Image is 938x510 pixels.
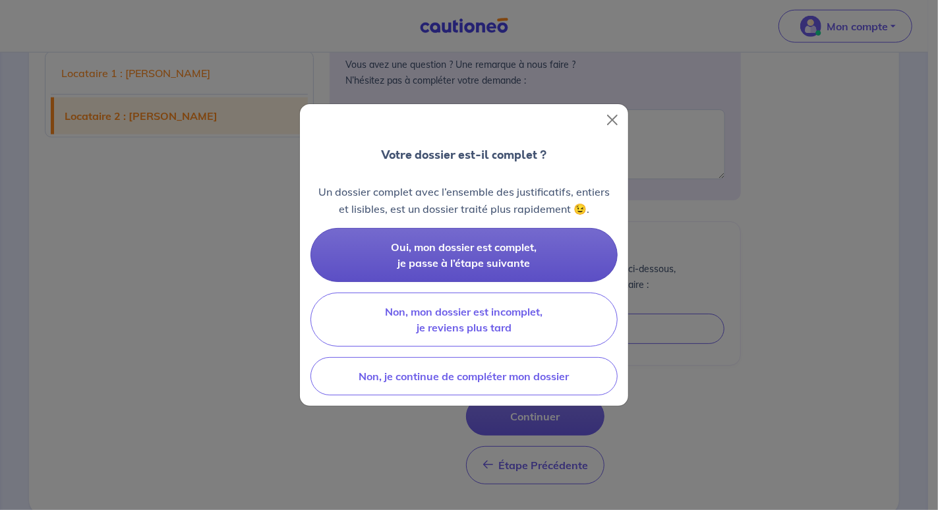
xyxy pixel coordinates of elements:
[382,146,547,163] p: Votre dossier est-il complet ?
[392,241,537,269] span: Oui, mon dossier est complet, je passe à l’étape suivante
[310,357,618,395] button: Non, je continue de compléter mon dossier
[310,228,618,282] button: Oui, mon dossier est complet, je passe à l’étape suivante
[310,293,618,347] button: Non, mon dossier est incomplet, je reviens plus tard
[359,370,570,383] span: Non, je continue de compléter mon dossier
[386,305,543,334] span: Non, mon dossier est incomplet, je reviens plus tard
[310,183,618,217] p: Un dossier complet avec l’ensemble des justificatifs, entiers et lisibles, est un dossier traité ...
[602,109,623,130] button: Close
